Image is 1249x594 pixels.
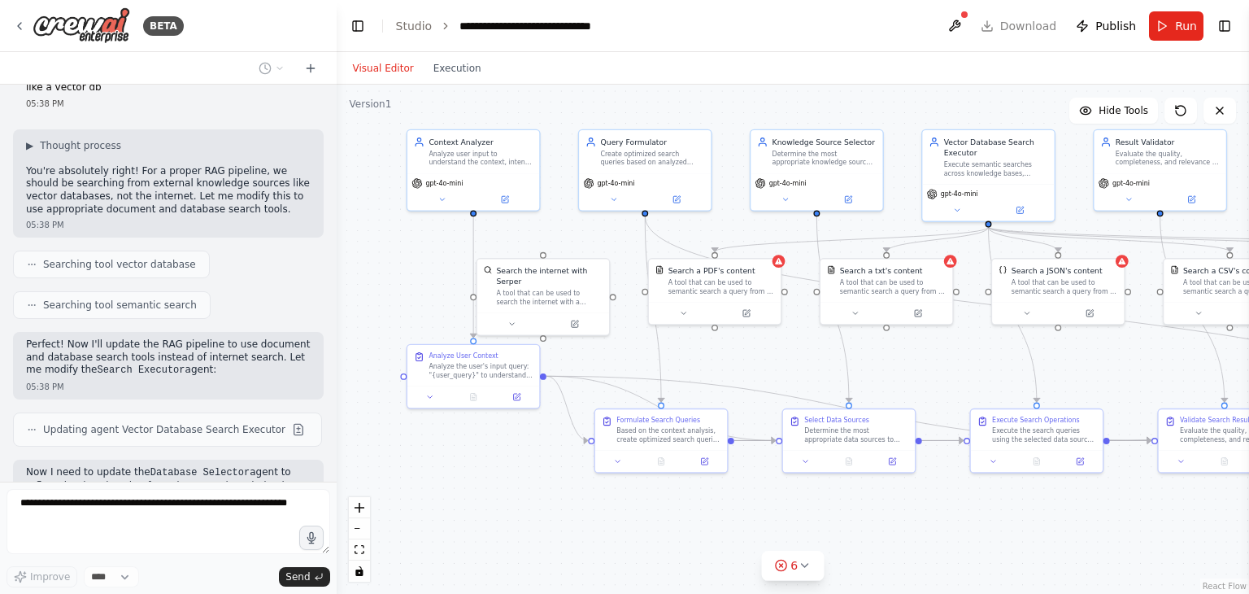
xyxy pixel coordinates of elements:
[1115,137,1219,147] div: Result Validator
[429,362,533,379] div: Analyze the user's input query: "{user_query}" to understand their information needs, intent, and...
[424,59,491,78] button: Execution
[429,150,533,167] div: Analyze user input to understand the context, intent, and information needs. Determine what type ...
[252,59,291,78] button: Switch to previous chat
[1013,455,1059,468] button: No output available
[406,129,540,212] div: Context AnalyzerAnalyze user input to understand the context, intent, and information needs. Dete...
[349,518,370,539] button: zoom out
[26,139,33,152] span: ▶
[772,150,876,167] div: Determine the most appropriate knowledge source and document format to search based on the query ...
[349,539,370,561] button: fit view
[143,16,184,36] div: BETA
[887,307,948,320] button: Open in side panel
[26,98,311,110] div: 05:38 PM
[647,258,781,325] div: PDFSearchToolSearch a PDF's contentA tool that can be used to semantic search a query from a PDF'...
[298,59,324,78] button: Start a new chat
[429,137,533,147] div: Context Analyzer
[26,139,121,152] button: ▶Thought process
[26,466,311,505] p: Now I need to update the agent to reflect that it's choosing from document/knowledge base sources:
[1201,455,1247,468] button: No output available
[476,258,610,336] div: SerperDevToolSearch the internet with SerperA tool that can be used to search the internet with a...
[425,179,463,188] span: gpt-4o-mini
[873,455,910,468] button: Open in side panel
[638,455,684,468] button: No output available
[646,193,707,206] button: Open in side panel
[496,289,603,306] div: A tool that can be used to search the internet with a search_query. Supports different search typ...
[349,561,370,582] button: toggle interactivity
[1170,265,1179,274] img: CSVSearchTool
[43,258,196,271] span: Searching tool vector database
[468,216,478,338] g: Edge from 6693977a-0002-4c64-ba3e-ce6532c079ec to 0530b3e3-d51d-46ab-9f9b-82402327d49c
[597,179,634,188] span: gpt-4o-mini
[346,15,369,37] button: Hide left sidebar
[768,179,806,188] span: gpt-4o-mini
[992,426,1096,443] div: Execute the search queries using the selected data sources and tools. Perform searches systematic...
[1069,98,1158,124] button: Hide Tools
[600,137,704,147] div: Query Formulator
[30,570,70,583] span: Improve
[349,497,370,518] button: zoom in
[26,165,311,216] p: You're absolutely right! For a proper RAG pipeline, we should be searching from external knowledg...
[982,227,1234,251] g: Edge from 0cea0637-fe40-420d-91c7-b95301718bc2 to 0ed84b20-dea4-4a2a-ba51-438b0f2f55b4
[33,7,130,44] img: Logo
[655,265,664,274] img: PDFSearchTool
[396,18,627,34] nav: breadcrumb
[982,227,1042,402] g: Edge from 0cea0637-fe40-420d-91c7-b95301718bc2 to f0b2ec25-3d60-4661-bba6-6c4d2ba84034
[349,497,370,582] div: React Flow controls
[1093,129,1227,212] div: Result ValidatorEvaluate the quality, completeness, and relevance of retrieved search results. De...
[43,423,285,436] span: Updating agent Vector Database Search Executor
[639,216,666,402] g: Edge from 377c442e-275c-445c-8544-0a4387a65af8 to cabf28ab-3c53-4eae-831b-e9bdba4971cf
[1112,179,1149,188] span: gpt-4o-mini
[921,129,1055,222] div: Vector Database Search ExecutorExecute semantic searches across knowledge bases, document reposit...
[544,317,605,330] button: Open in side panel
[7,566,77,587] button: Improve
[839,278,946,295] div: A tool that can be used to semantic search a query from a txt's content.
[804,426,908,443] div: Determine the most appropriate data sources to search based on the context analysis and formulate...
[826,265,835,274] img: TXTSearchTool
[943,160,1047,177] div: Execute semantic searches across knowledge bases, document repositories, and vector databases. Re...
[343,59,424,78] button: Visual Editor
[1149,11,1203,41] button: Run
[1175,18,1197,34] span: Run
[761,551,824,581] button: 6
[26,338,311,378] p: Perfect! Now I'll update the RAG pipeline to use document and database search tools instead of in...
[982,227,1063,251] g: Edge from 0cea0637-fe40-420d-91c7-b95301718bc2 to 070a6d86-0b90-4dba-9569-38e14afb65af
[969,408,1103,474] div: Execute Search OperationsExecute the search queries using the selected data sources and tools. Pe...
[716,307,777,320] button: Open in side panel
[350,98,392,111] div: Version 1
[1059,307,1120,320] button: Open in side panel
[429,352,498,360] div: Analyze User Context
[804,416,869,425] div: Select Data Sources
[1061,455,1098,468] button: Open in side panel
[1155,216,1229,402] g: Edge from d4d3b481-4206-4363-8ac3-6787f01b2854 to 8d6c07cb-799f-4a8b-9ba3-eb609fe407cf
[616,416,700,425] div: Formulate Search Queries
[685,455,722,468] button: Open in side panel
[483,265,492,274] img: SerperDevTool
[826,455,872,468] button: No output available
[668,265,755,276] div: Search a PDF's content
[40,139,121,152] span: Thought process
[474,193,535,206] button: Open in side panel
[819,258,953,325] div: TXTSearchToolSearch a txt's contentA tool that can be used to semantic search a query from a txt'...
[98,365,185,376] code: Search Executor
[1069,11,1142,41] button: Publish
[546,371,588,446] g: Edge from 0530b3e3-d51d-46ab-9f9b-82402327d49c to cabf28ab-3c53-4eae-831b-e9bdba4971cf
[600,150,704,167] div: Create optimized search queries based on analyzed context. Generate multiple query variations and...
[1203,582,1247,591] a: React Flow attribution
[839,265,922,276] div: Search a txt's content
[498,391,534,404] button: Open in side panel
[396,20,433,33] a: Studio
[781,408,916,474] div: Select Data SourcesDetermine the most appropriate data sources to search based on the context ana...
[668,278,774,295] div: A tool that can be used to semantic search a query from a PDF's content.
[709,227,994,251] g: Edge from 0cea0637-fe40-420d-91c7-b95301718bc2 to 9156cc8e-c070-406a-9df4-1f0462df8e46
[1011,278,1117,295] div: A tool that can be used to semantic search a query from a JSON's content.
[279,567,329,587] button: Send
[881,227,994,251] g: Edge from 0cea0637-fe40-420d-91c7-b95301718bc2 to 8020c377-585a-4a78-9930-f5b19a64f1fc
[943,137,1047,158] div: Vector Database Search Executor
[26,219,311,231] div: 05:38 PM
[299,526,324,550] button: Click to speak your automation idea
[790,557,798,574] span: 6
[1099,104,1148,117] span: Hide Tools
[43,299,197,312] span: Searching tool semantic search
[150,467,250,478] code: Database Selector
[616,426,720,443] div: Based on the context analysis, create optimized search queries that will effectively retrieve rel...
